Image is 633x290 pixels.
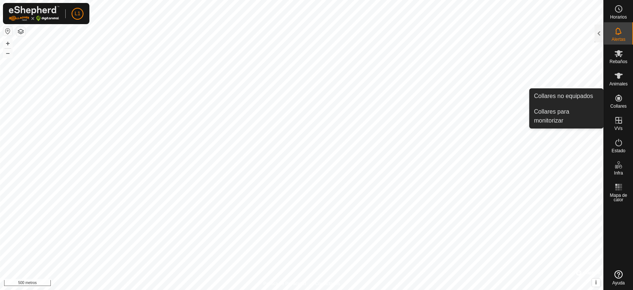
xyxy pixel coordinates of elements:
[604,267,633,288] a: Ayuda
[611,37,625,42] font: Alertas
[610,104,626,109] font: Collares
[3,39,12,48] button: +
[6,39,10,47] font: +
[315,280,340,287] a: Contáctanos
[614,126,622,131] font: VVs
[315,281,340,286] font: Contáctanos
[530,104,603,128] a: Collares para monitorizar
[610,14,627,20] font: Horarios
[75,10,80,16] font: L1
[3,49,12,58] button: –
[530,89,603,104] a: Collares no equipados
[595,279,597,286] font: i
[534,108,569,124] font: Collares para monitorizar
[610,193,627,202] font: Mapa de calor
[9,6,59,21] img: Logotipo de Gallagher
[609,59,627,64] font: Rebaños
[263,280,306,287] a: Política de Privacidad
[6,49,10,57] font: –
[612,280,625,286] font: Ayuda
[609,81,627,87] font: Animales
[614,170,623,176] font: Infra
[263,281,306,286] font: Política de Privacidad
[611,148,625,153] font: Estado
[592,278,600,287] button: i
[534,93,593,99] font: Collares no equipados
[16,27,25,36] button: Capas del Mapa
[3,27,12,36] button: Restablecer mapa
